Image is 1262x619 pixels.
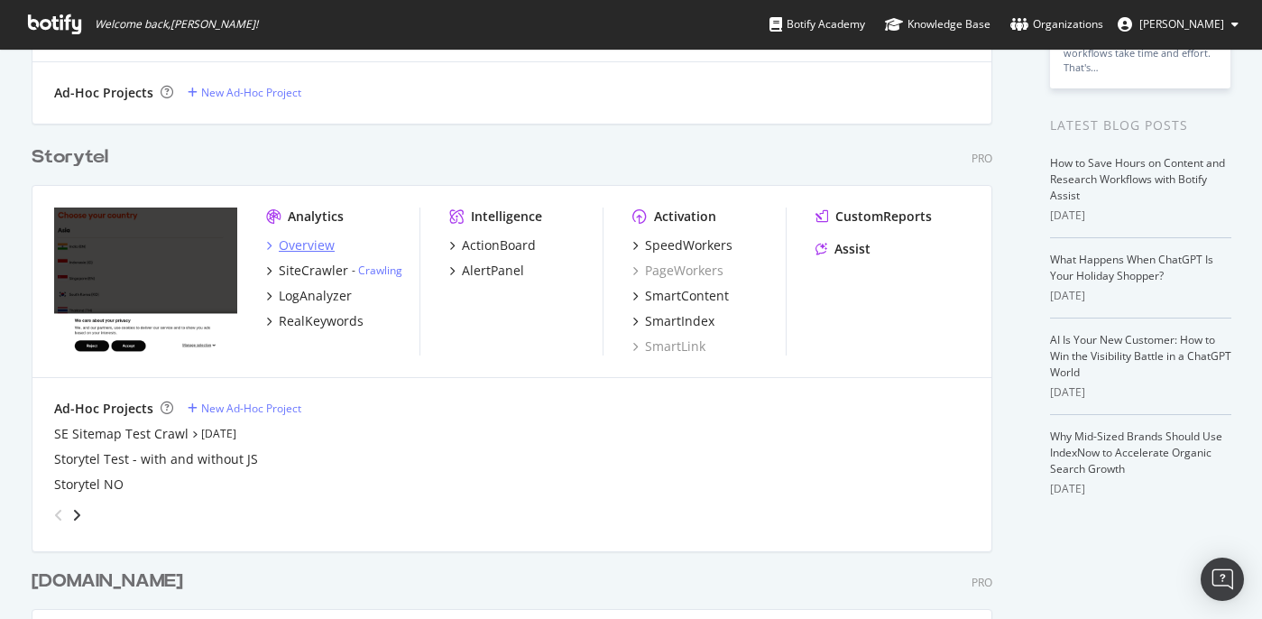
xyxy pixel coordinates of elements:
[1050,429,1222,476] a: Why Mid-Sized Brands Should Use IndexNow to Accelerate Organic Search Growth
[358,263,402,278] a: Crawling
[201,85,301,100] div: New Ad-Hoc Project
[54,400,153,418] div: Ad-Hoc Projects
[279,312,364,330] div: RealKeywords
[632,312,714,330] a: SmartIndex
[1050,115,1231,135] div: Latest Blog Posts
[47,501,70,530] div: angle-left
[1010,15,1103,33] div: Organizations
[462,236,536,254] div: ActionBoard
[645,287,729,305] div: SmartContent
[1050,155,1225,203] a: How to Save Hours on Content and Research Workflows with Botify Assist
[54,476,124,494] a: Storytel NO
[815,208,932,226] a: CustomReports
[972,575,992,590] div: Pro
[54,208,237,354] img: www.storytel.com
[1050,208,1231,224] div: [DATE]
[266,312,364,330] a: RealKeywords
[1201,558,1244,601] div: Open Intercom Messenger
[95,17,258,32] span: Welcome back, [PERSON_NAME] !
[188,401,301,416] a: New Ad-Hoc Project
[1050,288,1231,304] div: [DATE]
[352,263,402,278] div: -
[1103,10,1253,39] button: [PERSON_NAME]
[201,401,301,416] div: New Ad-Hoc Project
[1139,16,1224,32] span: Axel af Petersens
[471,208,542,226] div: Intelligence
[54,450,258,468] a: Storytel Test - with and without JS
[54,84,153,102] div: Ad-Hoc Projects
[769,15,865,33] div: Botify Academy
[288,208,344,226] div: Analytics
[1050,384,1231,401] div: [DATE]
[462,262,524,280] div: AlertPanel
[632,337,705,356] a: SmartLink
[449,262,524,280] a: AlertPanel
[834,240,871,258] div: Assist
[32,568,190,595] a: [DOMAIN_NAME]
[632,287,729,305] a: SmartContent
[654,208,716,226] div: Activation
[645,236,732,254] div: SpeedWorkers
[266,287,352,305] a: LogAnalyzer
[1050,332,1231,380] a: AI Is Your New Customer: How to Win the Visibility Battle in a ChatGPT World
[188,85,301,100] a: New Ad-Hoc Project
[32,144,115,171] a: Storytel
[815,240,871,258] a: Assist
[266,262,402,280] a: SiteCrawler- Crawling
[279,236,335,254] div: Overview
[632,236,732,254] a: SpeedWorkers
[70,506,83,524] div: angle-right
[32,568,183,595] div: [DOMAIN_NAME]
[32,144,108,171] div: Storytel
[885,15,990,33] div: Knowledge Base
[279,287,352,305] div: LogAnalyzer
[632,262,723,280] a: PageWorkers
[1050,252,1213,283] a: What Happens When ChatGPT Is Your Holiday Shopper?
[54,425,189,443] a: SE Sitemap Test Crawl
[201,426,236,441] a: [DATE]
[645,312,714,330] div: SmartIndex
[279,262,348,280] div: SiteCrawler
[835,208,932,226] div: CustomReports
[1050,481,1231,497] div: [DATE]
[266,236,335,254] a: Overview
[972,151,992,166] div: Pro
[449,236,536,254] a: ActionBoard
